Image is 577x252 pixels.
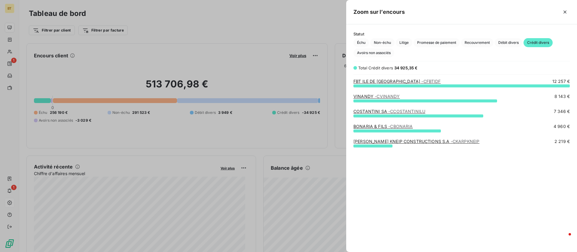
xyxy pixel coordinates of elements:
[554,93,570,99] span: 8 143 €
[346,78,577,245] div: grid
[388,109,425,114] span: - CCOSTANTINILU
[375,94,400,99] span: - CVINANDY
[394,65,418,70] span: 34 925,35 €
[451,139,480,144] span: - CKARPKNEIP
[557,232,571,246] iframe: Intercom live chat
[358,65,393,70] span: Total Crédit divers
[554,108,570,114] span: 7 346 €
[421,79,441,84] span: - CFBTIDF
[370,38,395,47] button: Non-échu
[461,38,493,47] button: Recouvrement
[554,138,570,144] span: 2 219 €
[353,48,394,57] button: Avoirs non associés
[414,38,460,47] button: Promesse de paiement
[353,38,369,47] button: Échu
[353,8,405,16] h5: Zoom sur l’encours
[353,32,570,36] span: Statut
[524,38,553,47] button: Crédit divers
[552,78,570,84] span: 12 257 €
[353,79,441,84] a: FBT ILE DE [GEOGRAPHIC_DATA]
[495,38,522,47] button: Débit divers
[353,139,479,144] a: [PERSON_NAME] KNEIP CONSTRUCTIONS S.A
[388,124,413,129] span: - CBONARIA
[353,124,413,129] a: BONARIA & FILS
[353,109,425,114] a: COSTANTINI SA
[396,38,412,47] button: Litige
[554,123,570,129] span: 4 960 €
[353,94,400,99] a: VINANDY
